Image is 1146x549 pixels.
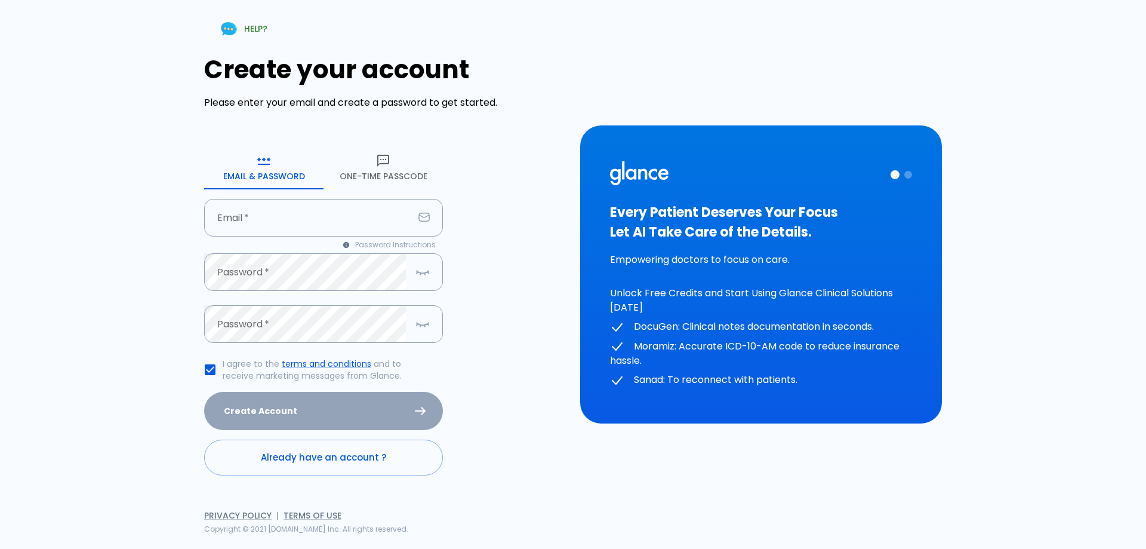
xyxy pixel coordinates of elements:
a: Already have an account ? [204,440,443,476]
img: Chat Support [218,19,239,39]
p: DocuGen: Clinical notes documentation in seconds. [610,320,912,335]
a: HELP? [204,14,282,44]
a: Privacy Policy [204,510,272,522]
button: One-Time Passcode [324,146,443,189]
input: your.email@example.com [204,199,414,237]
span: Password Instructions [355,239,436,251]
p: I agree to the and to receive marketing messages from Glance. [223,358,433,382]
button: Password Instructions [336,237,443,253]
p: Empowering doctors to focus on care. [610,253,912,267]
span: Copyright © 2021 [DOMAIN_NAME] Inc. All rights reserved. [204,524,408,534]
button: Email & Password [204,146,324,189]
p: Unlock Free Credits and Start Using Glance Clinical Solutions [DATE] [610,286,912,315]
h3: Every Patient Deserves Your Focus Let AI Take Care of the Details. [610,203,912,242]
p: Moramiz: Accurate ICD-10-AM code to reduce insurance hassle. [610,339,912,369]
p: Sanad: To reconnect with patients. [610,373,912,388]
p: Please enter your email and create a password to get started. [204,96,566,110]
a: terms and conditions [282,358,371,370]
a: Terms of Use [284,510,341,522]
span: | [276,510,279,522]
h1: Create your account [204,55,566,84]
